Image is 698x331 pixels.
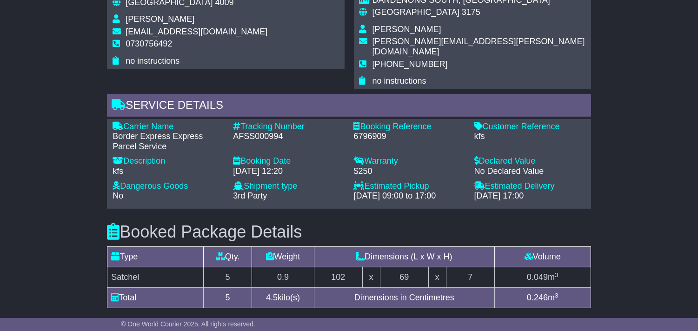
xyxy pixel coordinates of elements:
span: © One World Courier 2025. All rights reserved. [121,320,255,328]
span: [GEOGRAPHIC_DATA] [372,7,459,17]
div: Service Details [107,94,591,119]
td: Type [107,247,204,267]
div: 6796909 [353,132,465,142]
td: Volume [494,247,591,267]
span: [PERSON_NAME] [126,14,194,24]
td: 5 [204,288,252,308]
span: [EMAIL_ADDRESS][DOMAIN_NAME] [126,27,267,36]
td: Satchel [107,267,204,288]
h3: Booked Package Details [107,223,591,241]
td: m [494,267,591,288]
div: kfs [474,132,585,142]
div: Customer Reference [474,122,585,132]
span: 3rd Party [233,191,267,200]
td: 69 [380,267,429,288]
td: Dimensions (L x W x H) [314,247,495,267]
td: 7 [446,267,495,288]
td: Dimensions in Centimetres [314,288,495,308]
td: m [494,288,591,308]
td: 0.9 [252,267,314,288]
span: [PERSON_NAME][EMAIL_ADDRESS][PERSON_NAME][DOMAIN_NAME] [372,37,585,56]
td: Total [107,288,204,308]
div: Carrier Name [113,122,224,132]
div: Description [113,156,224,166]
span: no instructions [372,76,426,86]
sup: 3 [555,292,558,299]
span: No [113,191,123,200]
td: x [362,267,380,288]
span: 0730756492 [126,39,172,48]
div: [DATE] 09:00 to 17:00 [353,191,465,201]
span: 4.5 [266,293,278,302]
div: No Declared Value [474,166,585,177]
div: Shipment type [233,181,344,192]
div: Estimated Delivery [474,181,585,192]
div: Warranty [353,156,465,166]
td: x [428,267,446,288]
div: Declared Value [474,156,585,166]
div: Border Express Express Parcel Service [113,132,224,152]
div: Dangerous Goods [113,181,224,192]
div: AFSS000994 [233,132,344,142]
sup: 3 [555,271,558,278]
td: kilo(s) [252,288,314,308]
div: Tracking Number [233,122,344,132]
span: no instructions [126,56,179,66]
td: Qty. [204,247,252,267]
div: Booking Date [233,156,344,166]
div: [DATE] 12:20 [233,166,344,177]
div: kfs [113,166,224,177]
td: 102 [314,267,363,288]
span: 0.049 [527,272,548,282]
div: $250 [353,166,465,177]
div: [DATE] 17:00 [474,191,585,201]
span: 3175 [462,7,480,17]
td: Weight [252,247,314,267]
div: Estimated Pickup [353,181,465,192]
span: [PHONE_NUMBER] [372,60,448,69]
span: 0.246 [527,293,548,302]
td: 5 [204,267,252,288]
div: Booking Reference [353,122,465,132]
span: [PERSON_NAME] [372,25,441,34]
